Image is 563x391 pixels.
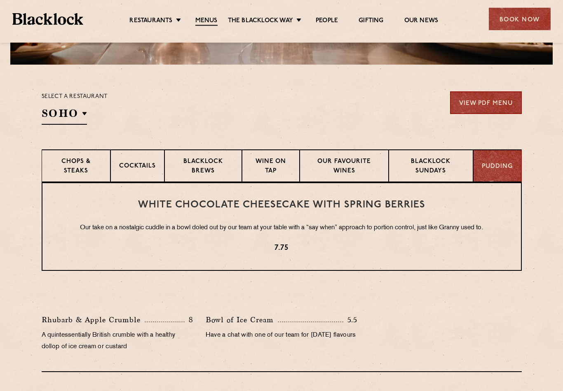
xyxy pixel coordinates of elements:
[59,243,504,254] p: 7.75
[119,162,156,172] p: Cocktails
[343,315,358,326] p: 5.5
[42,330,193,353] p: A quintessentially British crumble with a healthy dollop of ice cream or custard
[206,330,357,342] p: Have a chat with one of our team for [DATE] flavours
[397,158,464,177] p: Blacklock Sundays
[185,315,193,326] p: 8
[482,163,513,172] p: Pudding
[308,158,380,177] p: Our favourite wines
[12,13,83,25] img: BL_Textured_Logo-footer-cropped.svg
[316,17,338,25] a: People
[59,200,504,211] h3: White Chocolate Cheesecake with Spring Berries
[129,17,172,25] a: Restaurants
[42,92,108,102] p: Select a restaurant
[195,17,218,26] a: Menus
[251,158,291,177] p: Wine on Tap
[489,8,551,30] div: Book Now
[206,314,278,326] p: Bowl of Ice Cream
[59,223,504,234] p: Our take on a nostalgic cuddle in a bowl doled out by our team at your table with a “say when” ap...
[450,92,522,114] a: View PDF Menu
[359,17,383,25] a: Gifting
[404,17,439,25] a: Our News
[173,158,233,177] p: Blacklock Brews
[50,158,102,177] p: Chops & Steaks
[42,314,145,326] p: Rhubarb & Apple Crumble
[228,17,293,25] a: The Blacklock Way
[42,107,87,125] h2: SOHO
